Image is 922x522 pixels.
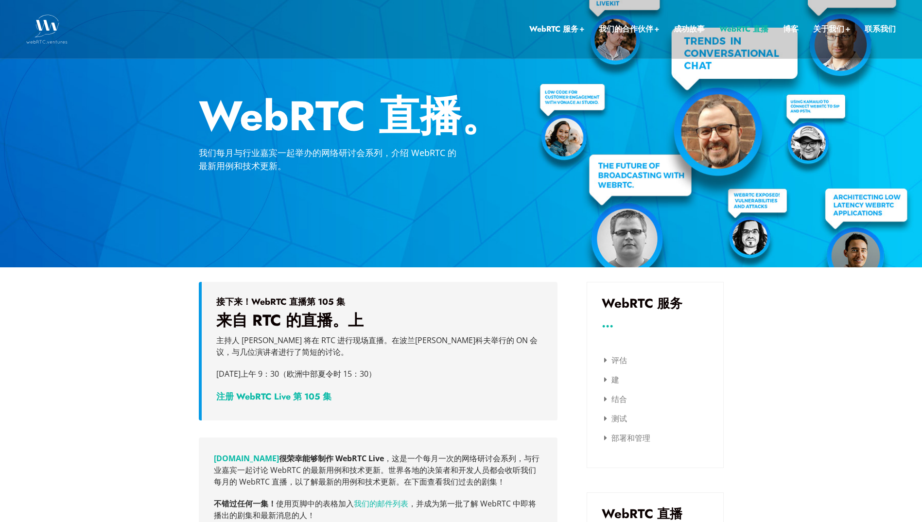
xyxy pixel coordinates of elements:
[602,319,709,327] h3: ...
[216,334,543,358] p: 主持人 [PERSON_NAME] 将在 RTC 进行现场直播。在波兰[PERSON_NAME]科夫举行的 ON 会议，与几位演讲者进行了简短的讨论。
[199,146,461,173] p: 我们每月与行业嘉宾一起举办的网络研讨会系列，介绍 WebRTC 的最新用例和技术更新。
[529,23,584,35] a: WebRTC 服务
[604,433,650,443] a: 部署和管理
[674,23,705,35] a: 成功故事
[602,507,709,520] h3: WebRTC 直播
[354,498,408,509] a: 加入我们的邮件列表 （opens in a new tab）
[783,23,799,35] a: 博客
[214,498,276,509] strong: 不错过任何一集！
[602,297,709,310] h3: WebRTC 服务
[26,15,68,44] img: WebRTC.ventures
[604,374,619,385] a: 建
[214,498,542,521] p: 使用页脚中的表格加入 ，并成为第一批了解 WebRTC 中即将播出的剧集和最新消息的人！
[216,368,376,379] font: [DATE]上午 9：30（欧洲中部夏令时 15：30）
[214,453,279,464] a: （在新标签页中打开）
[599,23,659,35] a: 我们的合作伙伴
[813,23,850,35] a: 关于我们
[216,296,543,307] h5: 接下来！WebRTC 直播第 105 集
[214,452,542,487] p: ，这是一个每月一次的网络研讨会系列，与行业嘉宾一起讨论 WebRTC 的最新用例和技术更新。世界各地的决策者和开发人员都会收听我们每月的 WebRTC 直播，以了解最新的用例和技术更新。在下面查...
[216,390,331,403] a: 注册 WebRTC Live 第 105 集
[199,95,724,137] h2: WebRTC 直播。
[719,23,768,35] a: WebRTC 直播
[216,311,543,331] h3: 来自 RTC 的直播。上
[604,355,627,365] a: 评估
[604,394,627,404] a: 结合
[865,23,896,35] a: 联系我们
[214,453,384,464] strong: 很荣幸能够制作 WebRTC Live
[604,413,627,424] a: 测试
